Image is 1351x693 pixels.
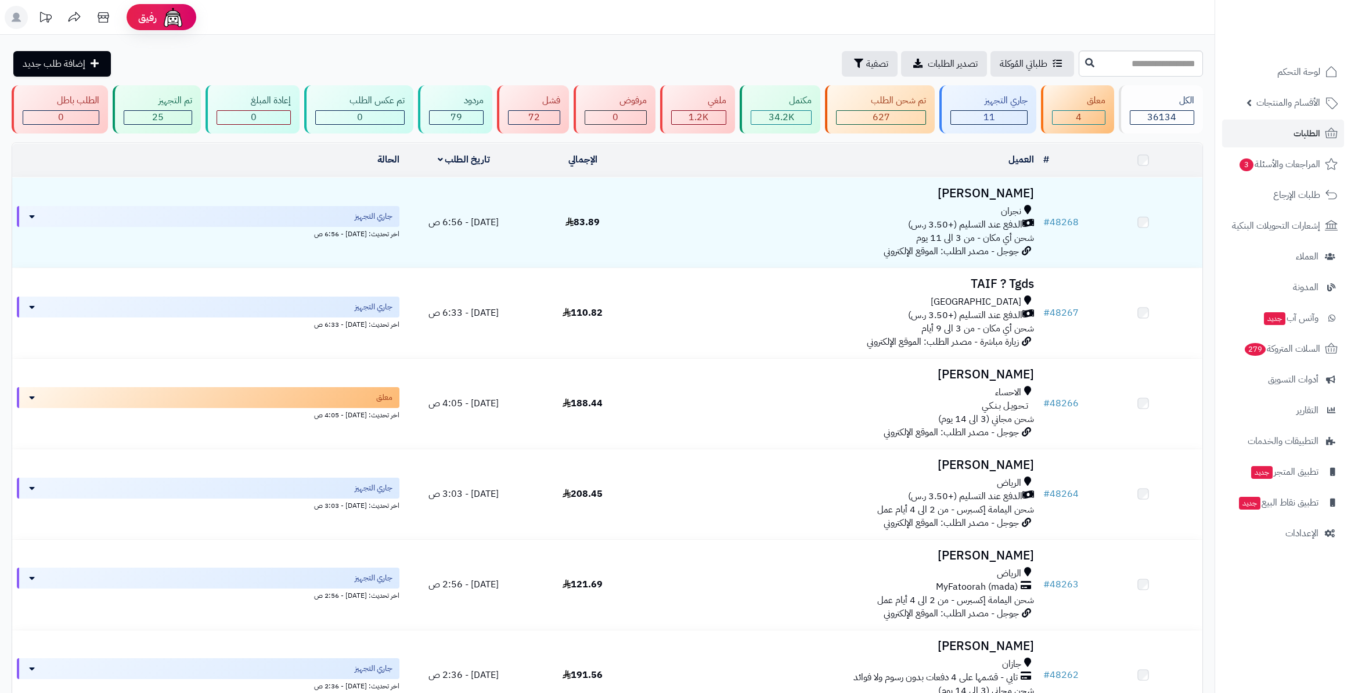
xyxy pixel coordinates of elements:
[689,110,708,124] span: 1.2K
[1273,187,1320,203] span: طلبات الإرجاع
[931,295,1021,309] span: [GEOGRAPHIC_DATA]
[990,51,1074,77] a: طلباتي المُوكلة
[563,577,603,591] span: 121.69
[416,85,494,133] a: مردود 79
[429,94,483,107] div: مردود
[17,679,399,691] div: اخر تحديث: [DATE] - 2:36 ص
[1043,577,1050,591] span: #
[1222,519,1344,547] a: الإعدادات
[355,211,392,222] span: جاري التجهيز
[1222,396,1344,424] a: التقارير
[1268,371,1318,388] span: أدوات التسويق
[1244,341,1320,357] span: السلات المتروكة
[1296,402,1318,418] span: التقارير
[203,85,302,133] a: إعادة المبلغ 0
[997,477,1021,490] span: الرياض
[1043,668,1079,682] a: #48262
[1000,57,1047,71] span: طلباتي المُوكلة
[928,57,978,71] span: تصدير الطلبات
[302,85,416,133] a: تم عكس الطلب 0
[23,57,85,71] span: إضافة طلب جديد
[1001,205,1021,218] span: نجران
[823,85,936,133] a: تم شحن الطلب 627
[1264,312,1285,325] span: جديد
[528,110,540,124] span: 72
[251,110,257,124] span: 0
[315,94,405,107] div: تم عكس الطلب
[1222,120,1344,147] a: الطلبات
[357,110,363,124] span: 0
[1296,248,1318,265] span: العملاء
[23,94,99,107] div: الطلب باطل
[647,277,1034,291] h3: TAIF ? Tgds
[1272,30,1340,54] img: logo-2.png
[837,111,925,124] div: 627
[1043,487,1050,501] span: #
[23,111,99,124] div: 0
[1043,577,1079,591] a: #48263
[428,577,499,591] span: [DATE] - 2:56 ص
[563,668,603,682] span: 191.56
[1222,366,1344,394] a: أدوات التسويق
[1130,94,1194,107] div: الكل
[1294,125,1320,142] span: الطلبات
[1222,335,1344,363] a: السلات المتروكة279
[1239,497,1260,510] span: جديد
[1245,343,1266,356] span: 279
[884,516,1019,530] span: جوجل - مصدر الطلب: الموقع الإلكتروني
[124,94,192,107] div: تم التجهيز
[1052,94,1105,107] div: معلق
[428,487,499,501] span: [DATE] - 3:03 ص
[1222,150,1344,178] a: المراجعات والأسئلة3
[647,368,1034,381] h3: [PERSON_NAME]
[1043,396,1079,410] a: #48266
[438,153,491,167] a: تاريخ الطلب
[316,111,404,124] div: 0
[161,6,185,29] img: ai-face.png
[508,94,560,107] div: فشل
[1043,306,1079,320] a: #48267
[9,85,110,133] a: الطلب باطل 0
[1222,273,1344,301] a: المدونة
[568,153,597,167] a: الإجمالي
[937,85,1039,133] a: جاري التجهيز 11
[563,396,603,410] span: 188.44
[1043,396,1050,410] span: #
[1222,427,1344,455] a: التطبيقات والخدمات
[17,499,399,511] div: اخر تحديث: [DATE] - 3:03 ص
[884,244,1019,258] span: جوجل - مصدر الطلب: الموقع الإلكتروني
[995,386,1021,399] span: الاحساء
[428,215,499,229] span: [DATE] - 6:56 ص
[836,94,925,107] div: تم شحن الطلب
[853,671,1018,684] span: تابي - قسّمها على 4 دفعات بدون رسوم ولا فوائد
[1076,110,1082,124] span: 4
[672,111,726,124] div: 1159
[1293,279,1318,295] span: المدونة
[585,94,646,107] div: مرفوض
[17,408,399,420] div: اخر تحديث: [DATE] - 4:05 ص
[877,593,1034,607] span: شحن اليمامة إكسبرس - من 2 الى 4 أيام عمل
[950,94,1028,107] div: جاري التجهيز
[1222,58,1344,86] a: لوحة التحكم
[1043,668,1050,682] span: #
[509,111,560,124] div: 72
[951,111,1027,124] div: 11
[1222,243,1344,270] a: العملاء
[842,51,898,77] button: تصفية
[1002,658,1021,671] span: جازان
[355,663,392,674] span: جاري التجهيز
[17,589,399,601] div: اخر تحديث: [DATE] - 2:56 ص
[217,111,290,124] div: 0
[563,487,603,501] span: 208.45
[31,6,60,32] a: تحديثات المنصة
[877,503,1034,517] span: شحن اليمامة إكسبرس - من 2 الى 4 أيام عمل
[1285,525,1318,542] span: الإعدادات
[565,215,600,229] span: 83.89
[1039,85,1116,133] a: معلق 4
[647,549,1034,562] h3: [PERSON_NAME]
[647,459,1034,472] h3: [PERSON_NAME]
[1043,215,1079,229] a: #48268
[377,153,399,167] a: الحالة
[1222,304,1344,332] a: وآتس آبجديد
[866,57,888,71] span: تصفية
